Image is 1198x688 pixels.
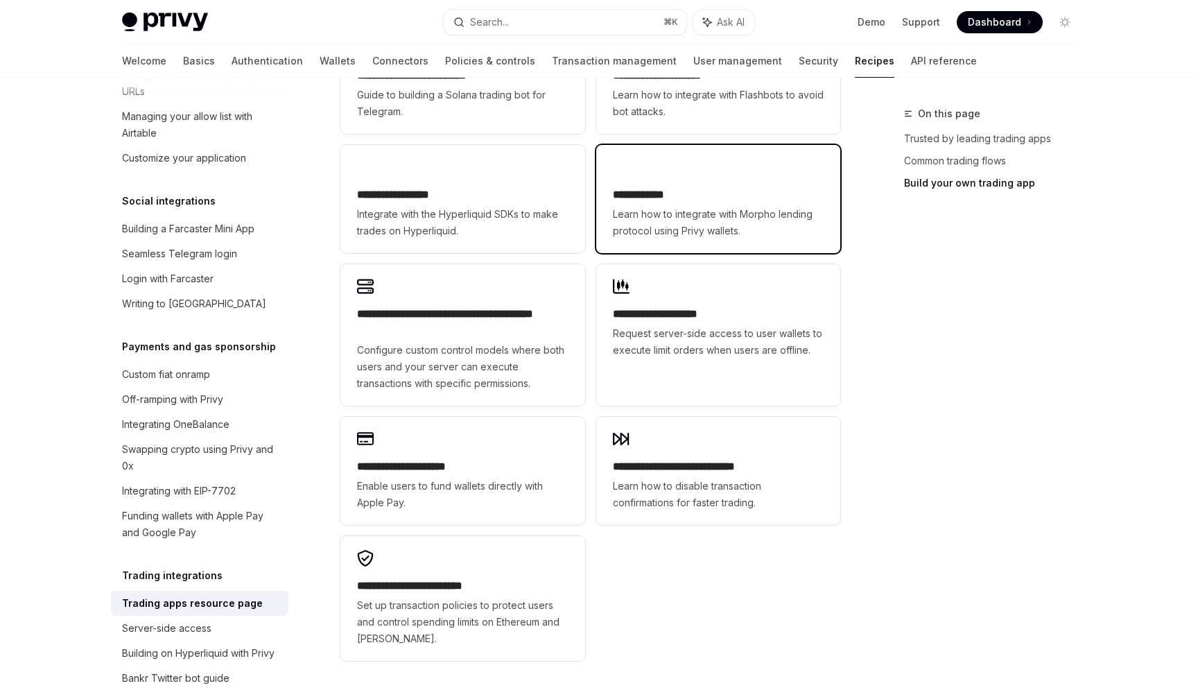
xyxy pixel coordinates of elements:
[911,44,977,78] a: API reference
[111,437,288,479] a: Swapping crypto using Privy and 0x
[613,206,824,239] span: Learn how to integrate with Morpho lending protocol using Privy wallets.
[122,567,223,584] h5: Trading integrations
[111,241,288,266] a: Seamless Telegram login
[111,291,288,316] a: Writing to [GEOGRAPHIC_DATA]
[357,206,568,239] span: Integrate with the Hyperliquid SDKs to make trades on Hyperliquid.
[122,441,280,474] div: Swapping crypto using Privy and 0x
[111,104,288,146] a: Managing your allow list with Airtable
[904,128,1087,150] a: Trusted by leading trading apps
[357,478,568,511] span: Enable users to fund wallets directly with Apple Pay.
[663,17,678,28] span: ⌘ K
[122,108,280,141] div: Managing your allow list with Airtable
[902,15,940,29] a: Support
[693,44,782,78] a: User management
[122,150,246,166] div: Customize your application
[122,391,223,408] div: Off-ramping with Privy
[122,483,236,499] div: Integrating with EIP-7702
[470,14,509,31] div: Search...
[717,15,745,29] span: Ask AI
[111,616,288,641] a: Server-side access
[111,266,288,291] a: Login with Farcaster
[613,325,824,359] span: Request server-side access to user wallets to execute limit orders when users are offline.
[613,478,824,511] span: Learn how to disable transaction confirmations for faster trading.
[340,145,584,253] a: **** **** **** **Integrate with the Hyperliquid SDKs to make trades on Hyperliquid.
[111,591,288,616] a: Trading apps resource page
[1054,11,1076,33] button: Toggle dark mode
[122,12,208,32] img: light logo
[122,416,229,433] div: Integrating OneBalance
[904,150,1087,172] a: Common trading flows
[904,172,1087,194] a: Build your own trading app
[122,221,254,237] div: Building a Farcaster Mini App
[613,87,824,120] span: Learn how to integrate with Flashbots to avoid bot attacks.
[957,11,1043,33] a: Dashboard
[122,246,237,262] div: Seamless Telegram login
[320,44,356,78] a: Wallets
[122,620,211,637] div: Server-side access
[111,412,288,437] a: Integrating OneBalance
[183,44,215,78] a: Basics
[122,508,280,541] div: Funding wallets with Apple Pay and Google Pay
[111,641,288,666] a: Building on Hyperliquid with Privy
[357,342,568,392] span: Configure custom control models where both users and your server can execute transactions with sp...
[357,597,568,647] span: Set up transaction policies to protect users and control spending limits on Ethereum and [PERSON_...
[122,270,214,287] div: Login with Farcaster
[858,15,885,29] a: Demo
[357,87,568,120] span: Guide to building a Solana trading bot for Telegram.
[918,105,980,122] span: On this page
[855,44,894,78] a: Recipes
[552,44,677,78] a: Transaction management
[596,145,840,253] a: **** **** **Learn how to integrate with Morpho lending protocol using Privy wallets.
[122,595,263,612] div: Trading apps resource page
[122,645,275,662] div: Building on Hyperliquid with Privy
[111,387,288,412] a: Off-ramping with Privy
[122,338,276,355] h5: Payments and gas sponsorship
[111,479,288,504] a: Integrating with EIP-7702
[122,295,266,312] div: Writing to [GEOGRAPHIC_DATA]
[372,44,428,78] a: Connectors
[693,10,754,35] button: Ask AI
[111,504,288,545] a: Funding wallets with Apple Pay and Google Pay
[111,362,288,387] a: Custom fiat onramp
[799,44,838,78] a: Security
[111,146,288,171] a: Customize your application
[232,44,303,78] a: Authentication
[122,193,216,209] h5: Social integrations
[122,670,229,687] div: Bankr Twitter bot guide
[444,10,686,35] button: Search...⌘K
[968,15,1021,29] span: Dashboard
[122,366,210,383] div: Custom fiat onramp
[445,44,535,78] a: Policies & controls
[122,44,166,78] a: Welcome
[111,216,288,241] a: Building a Farcaster Mini App
[596,264,840,406] a: **** **** **** *****Request server-side access to user wallets to execute limit orders when users...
